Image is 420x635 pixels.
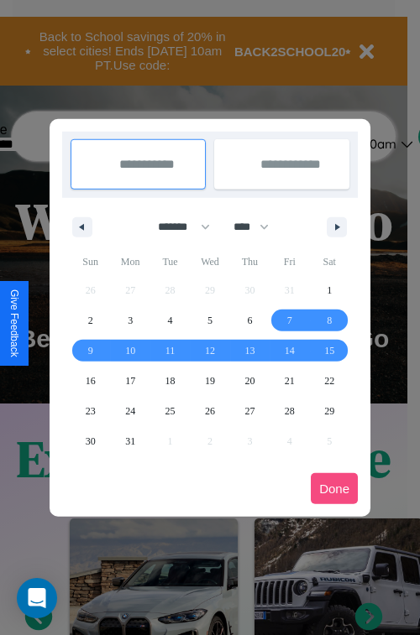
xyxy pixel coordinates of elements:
[150,396,190,426] button: 25
[205,336,215,366] span: 12
[110,336,150,366] button: 10
[86,396,96,426] span: 23
[190,336,229,366] button: 12
[285,366,295,396] span: 21
[324,366,334,396] span: 22
[71,248,110,275] span: Sun
[17,578,57,618] div: Open Intercom Messenger
[207,305,213,336] span: 5
[230,396,270,426] button: 27
[324,336,334,366] span: 15
[285,396,295,426] span: 28
[244,336,255,366] span: 13
[86,366,96,396] span: 16
[310,275,349,305] button: 1
[190,366,229,396] button: 19
[150,248,190,275] span: Tue
[165,396,176,426] span: 25
[327,305,332,336] span: 8
[287,305,292,336] span: 7
[270,248,309,275] span: Fri
[150,305,190,336] button: 4
[324,396,334,426] span: 29
[125,366,135,396] span: 17
[150,336,190,366] button: 11
[244,366,255,396] span: 20
[71,305,110,336] button: 2
[110,396,150,426] button: 24
[310,248,349,275] span: Sat
[86,426,96,456] span: 30
[244,396,255,426] span: 27
[125,396,135,426] span: 24
[205,396,215,426] span: 26
[71,336,110,366] button: 9
[8,289,20,357] div: Give Feedback
[125,426,135,456] span: 31
[110,366,150,396] button: 17
[247,305,252,336] span: 6
[168,305,173,336] span: 4
[71,396,110,426] button: 23
[88,305,93,336] span: 2
[270,366,309,396] button: 21
[165,366,176,396] span: 18
[165,336,176,366] span: 11
[110,305,150,336] button: 3
[190,396,229,426] button: 26
[230,336,270,366] button: 13
[125,336,135,366] span: 10
[71,426,110,456] button: 30
[285,336,295,366] span: 14
[310,396,349,426] button: 29
[310,336,349,366] button: 15
[230,305,270,336] button: 6
[270,336,309,366] button: 14
[230,248,270,275] span: Thu
[327,275,332,305] span: 1
[128,305,133,336] span: 3
[190,248,229,275] span: Wed
[110,248,150,275] span: Mon
[150,366,190,396] button: 18
[205,366,215,396] span: 19
[270,305,309,336] button: 7
[110,426,150,456] button: 31
[310,366,349,396] button: 22
[310,305,349,336] button: 8
[71,366,110,396] button: 16
[88,336,93,366] span: 9
[270,396,309,426] button: 28
[311,473,358,504] button: Done
[190,305,229,336] button: 5
[230,366,270,396] button: 20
